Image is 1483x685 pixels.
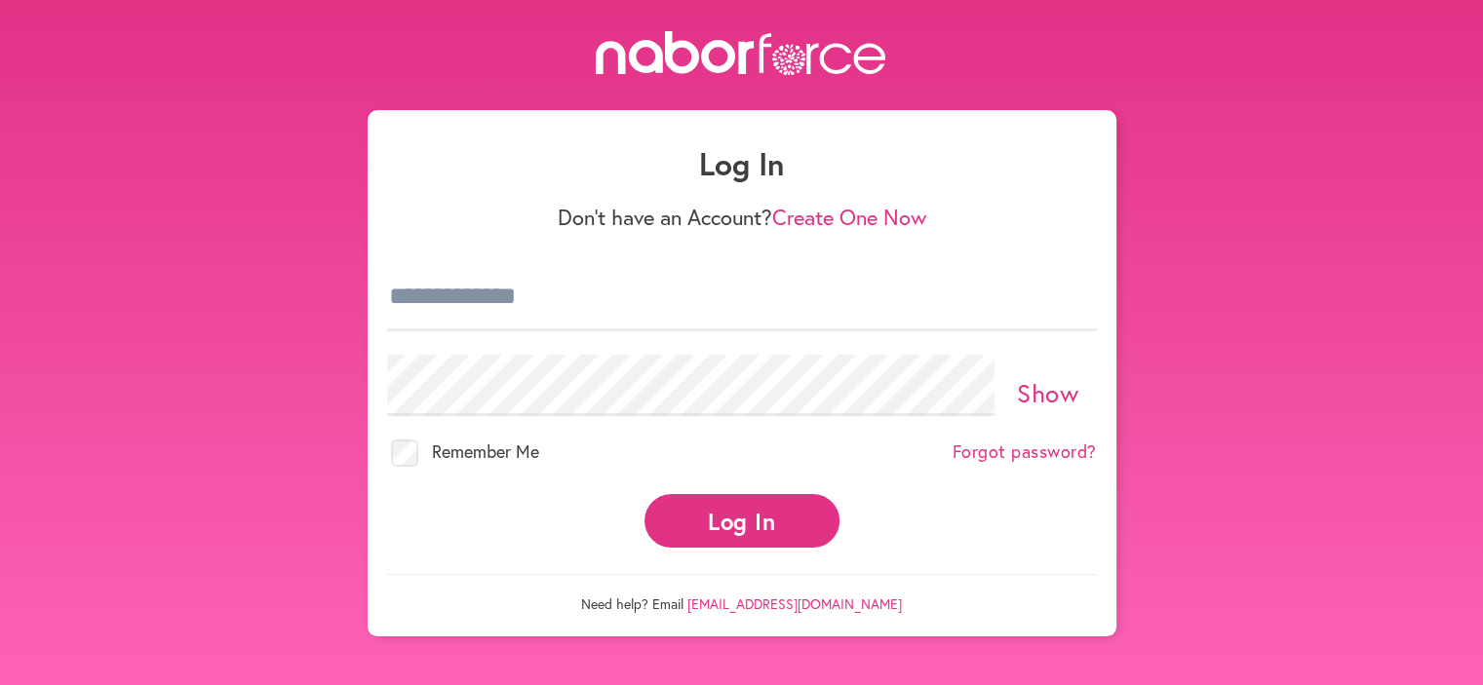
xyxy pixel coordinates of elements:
[387,145,1097,182] h1: Log In
[953,441,1097,463] a: Forgot password?
[432,439,539,463] span: Remember Me
[772,203,926,231] a: Create One Now
[387,205,1097,230] p: Don't have an Account?
[1017,376,1078,409] a: Show
[687,594,902,613] a: [EMAIL_ADDRESS][DOMAIN_NAME]
[387,574,1097,613] p: Need help? Email
[644,494,839,548] button: Log In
